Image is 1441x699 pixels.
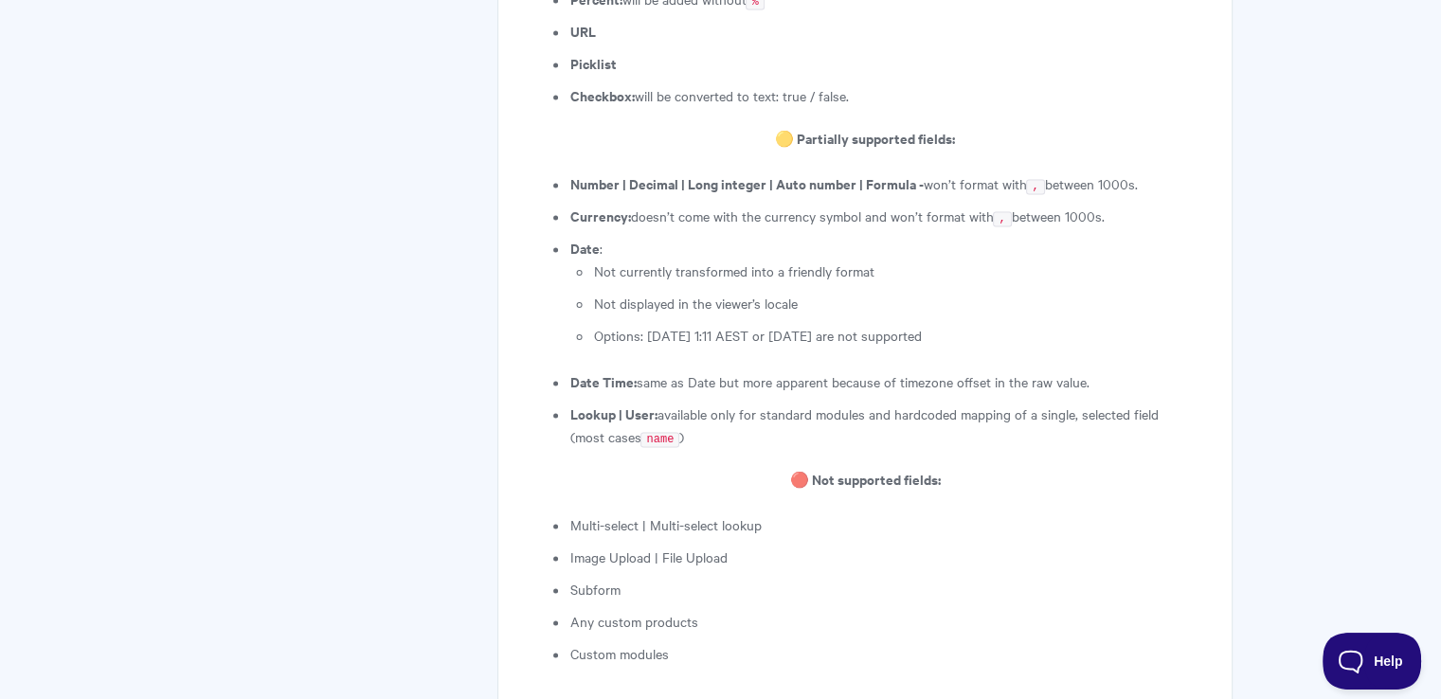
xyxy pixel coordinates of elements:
[569,237,1183,347] li: :
[569,642,1183,665] li: Custom modules
[569,172,1183,195] li: won’t format with between 1000s.
[569,610,1183,633] li: Any custom products
[569,403,657,423] strong: Lookup | User:
[569,578,1183,600] li: Subform
[569,84,1183,107] li: will be converted to text: true / false.
[569,21,595,41] strong: URL
[993,211,1011,226] code: ,
[640,432,679,447] code: name
[569,370,1183,393] li: same as Date but more apparent because of timezone offset in the raw value.
[569,173,923,193] strong: Number | Decimal | Long integer | Auto number | Formula -
[789,469,940,489] strong: 🔴 Not supported fields:
[1323,633,1422,690] iframe: Toggle Customer Support
[593,260,1183,282] li: Not currently transformed into a friendly format
[569,403,1183,448] li: available only for standard modules and hardcoded mapping of a single, selected field (most cases )
[593,324,1183,347] li: Options: [DATE] 1:11 AEST or [DATE] are not supported
[569,53,616,73] strong: Picklist
[569,85,634,105] strong: Checkbox:
[569,513,1183,536] li: Multi-select | Multi-select lookup
[1026,179,1044,194] code: ,
[593,292,1183,314] li: Not displayed in the viewer’s locale
[569,546,1183,568] li: Image Upload | File Upload
[569,205,1183,227] li: doesn’t come with the currency symbol and won’t format with between 1000s.
[569,206,630,225] strong: Currency:
[569,238,599,258] strong: Date
[775,128,955,148] strong: 🟡 Partially supported fields:
[569,371,636,391] strong: Date Time:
